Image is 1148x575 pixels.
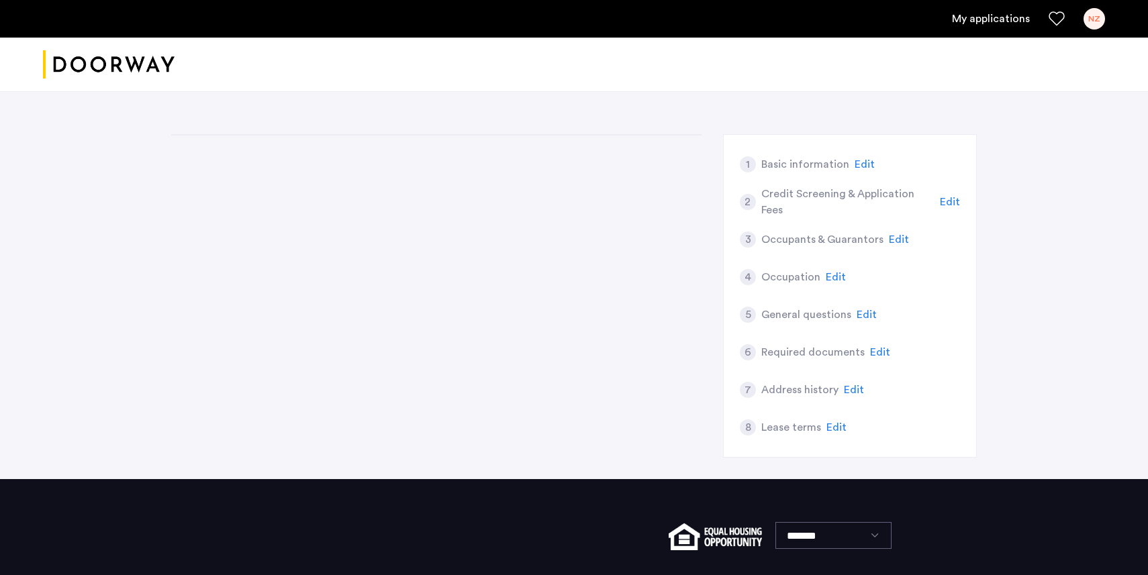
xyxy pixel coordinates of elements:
[761,344,865,360] h5: Required documents
[740,382,756,398] div: 7
[855,159,875,170] span: Edit
[761,382,839,398] h5: Address history
[775,522,892,549] select: Language select
[761,186,935,218] h5: Credit Screening & Application Fees
[761,307,851,323] h5: General questions
[844,384,864,395] span: Edit
[669,523,762,550] img: equal-housing.png
[740,307,756,323] div: 5
[940,197,960,207] span: Edit
[826,422,847,433] span: Edit
[43,40,175,90] a: Cazamio logo
[740,419,756,435] div: 8
[740,269,756,285] div: 4
[761,269,820,285] h5: Occupation
[1049,11,1065,27] a: Favorites
[870,347,890,358] span: Edit
[1084,8,1105,30] div: NZ
[857,309,877,320] span: Edit
[761,156,849,172] h5: Basic information
[826,272,846,282] span: Edit
[43,40,175,90] img: logo
[740,231,756,248] div: 3
[889,234,909,245] span: Edit
[761,231,883,248] h5: Occupants & Guarantors
[740,156,756,172] div: 1
[740,194,756,210] div: 2
[761,419,821,435] h5: Lease terms
[952,11,1030,27] a: My application
[740,344,756,360] div: 6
